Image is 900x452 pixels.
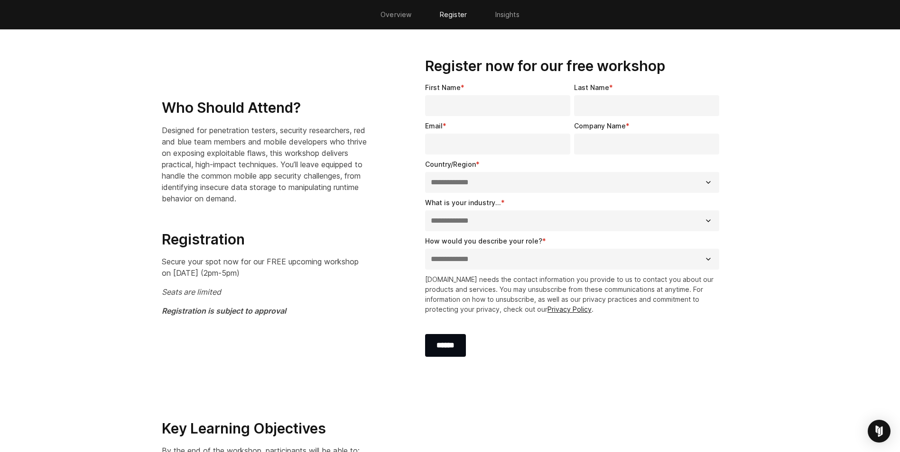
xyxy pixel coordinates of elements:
[574,83,609,91] span: Last Name
[162,125,368,204] p: Designed for penetration testers, security researchers, red and blue team members and mobile deve...
[868,420,891,443] div: Open Intercom Messenger
[425,122,443,130] span: Email
[162,231,368,249] h3: Registration
[162,306,286,316] em: Registration is subject to approval
[162,287,221,297] em: Seats are limited
[574,122,626,130] span: Company Name
[162,420,739,438] h3: Key Learning Objectives
[425,199,501,207] span: What is your industry...
[425,160,476,168] span: Country/Region
[425,83,461,91] span: First Name
[425,274,724,314] p: [DOMAIN_NAME] needs the contact information you provide to us to contact you about our products a...
[547,305,592,313] a: Privacy Policy
[162,256,368,279] p: Secure your spot now for our FREE upcoming workshop on [DATE] (2pm-5pm)
[425,57,724,75] h3: Register now for our free workshop
[425,237,542,245] span: How would you describe your role?
[162,99,368,117] h3: Who Should Attend?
